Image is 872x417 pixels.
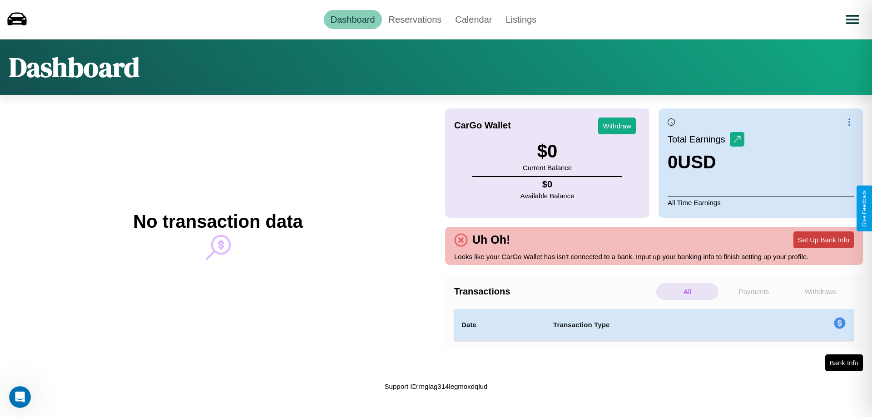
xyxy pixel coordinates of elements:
[382,10,449,29] a: Reservations
[324,10,382,29] a: Dashboard
[454,250,854,263] p: Looks like your CarGo Wallet has isn't connected to a bank. Input up your banking info to finish ...
[789,283,852,300] p: Withdraws
[9,49,139,86] h1: Dashboard
[461,319,539,330] h4: Date
[523,162,572,174] p: Current Balance
[553,319,759,330] h4: Transaction Type
[825,354,863,371] button: Bank Info
[454,309,854,341] table: simple table
[468,233,515,246] h4: Uh Oh!
[520,190,575,202] p: Available Balance
[723,283,785,300] p: Payments
[448,10,499,29] a: Calendar
[840,7,865,32] button: Open menu
[499,10,543,29] a: Listings
[656,283,718,300] p: All
[385,380,488,392] p: Support ID: mglag314legmoxdqlud
[668,196,854,209] p: All Time Earnings
[668,131,730,147] p: Total Earnings
[9,386,31,408] iframe: Intercom live chat
[520,179,575,190] h4: $ 0
[454,286,654,297] h4: Transactions
[793,231,854,248] button: Set Up Bank Info
[133,211,302,232] h2: No transaction data
[598,118,636,134] button: Withdraw
[861,190,867,227] div: Give Feedback
[523,141,572,162] h3: $ 0
[668,152,744,172] h3: 0 USD
[454,120,511,131] h4: CarGo Wallet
